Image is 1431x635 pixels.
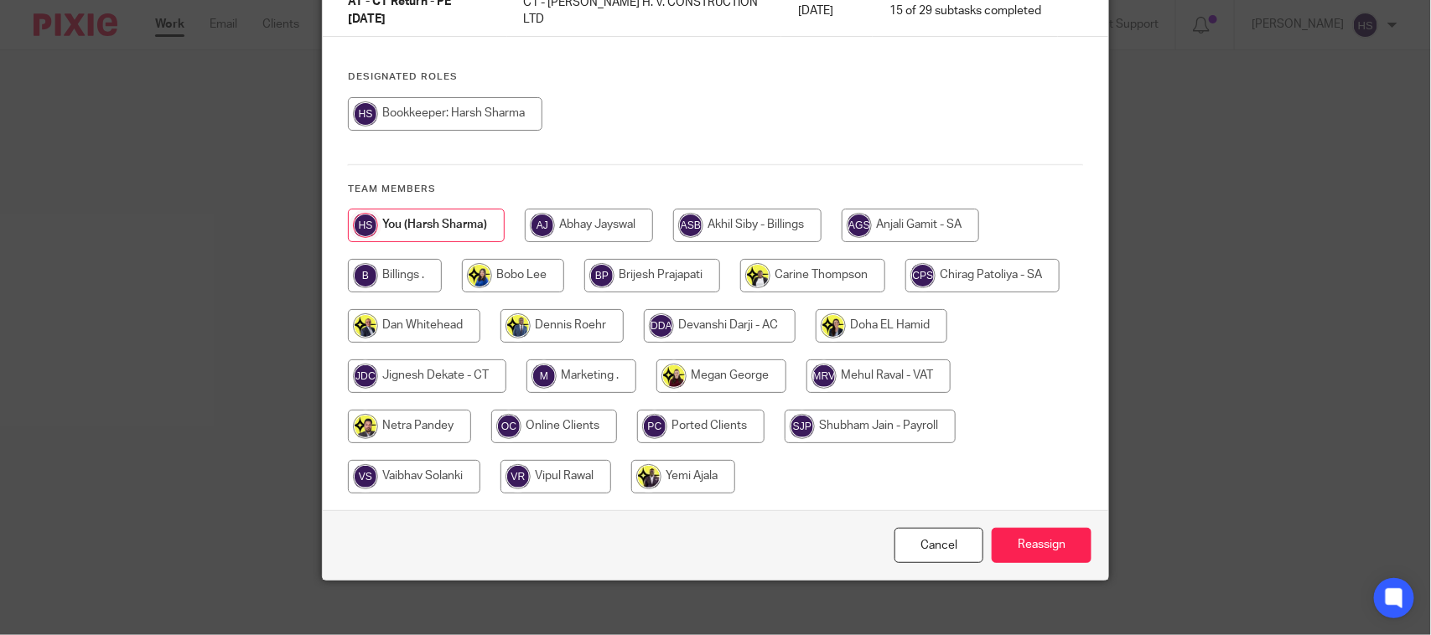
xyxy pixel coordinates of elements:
[894,528,983,564] a: Close this dialog window
[992,528,1091,564] input: Reassign
[348,183,1083,196] h4: Team members
[348,70,1083,84] h4: Designated Roles
[798,3,856,19] p: [DATE]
